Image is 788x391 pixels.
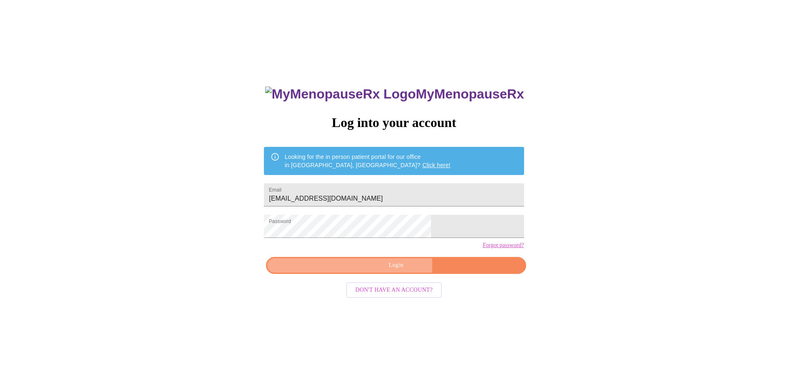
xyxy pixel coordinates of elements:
a: Forgot password? [483,242,524,249]
h3: Log into your account [264,115,524,130]
button: Don't have an account? [346,282,442,298]
span: Don't have an account? [355,285,433,295]
a: Click here! [422,162,450,168]
span: Login [275,260,516,271]
img: MyMenopauseRx Logo [265,86,416,102]
div: Looking for the in person patient portal for our office in [GEOGRAPHIC_DATA], [GEOGRAPHIC_DATA]? [285,149,450,173]
a: Don't have an account? [344,285,444,293]
h3: MyMenopauseRx [265,86,524,102]
button: Login [266,257,526,274]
